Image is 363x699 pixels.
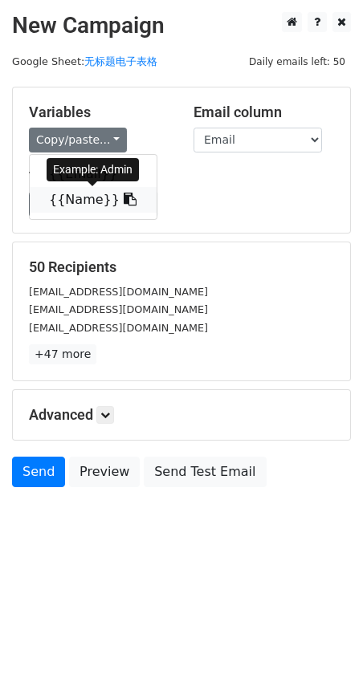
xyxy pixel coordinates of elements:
small: Google Sheet: [12,55,157,67]
a: Send Test Email [144,457,266,487]
iframe: Chat Widget [283,622,363,699]
small: [EMAIL_ADDRESS][DOMAIN_NAME] [29,286,208,298]
a: 无标题电子表格 [84,55,157,67]
span: Daily emails left: 50 [243,53,351,71]
small: [EMAIL_ADDRESS][DOMAIN_NAME] [29,322,208,334]
a: {{Email}} [30,161,157,187]
h5: Email column [194,104,334,121]
a: +47 more [29,344,96,364]
a: Preview [69,457,140,487]
h2: New Campaign [12,12,351,39]
small: [EMAIL_ADDRESS][DOMAIN_NAME] [29,303,208,315]
h5: Variables [29,104,169,121]
a: Daily emails left: 50 [243,55,351,67]
a: Send [12,457,65,487]
div: Example: Admin [47,158,139,181]
a: {{Name}} [30,187,157,213]
h5: 50 Recipients [29,258,334,276]
h5: Advanced [29,406,334,424]
div: 聊天小组件 [283,622,363,699]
